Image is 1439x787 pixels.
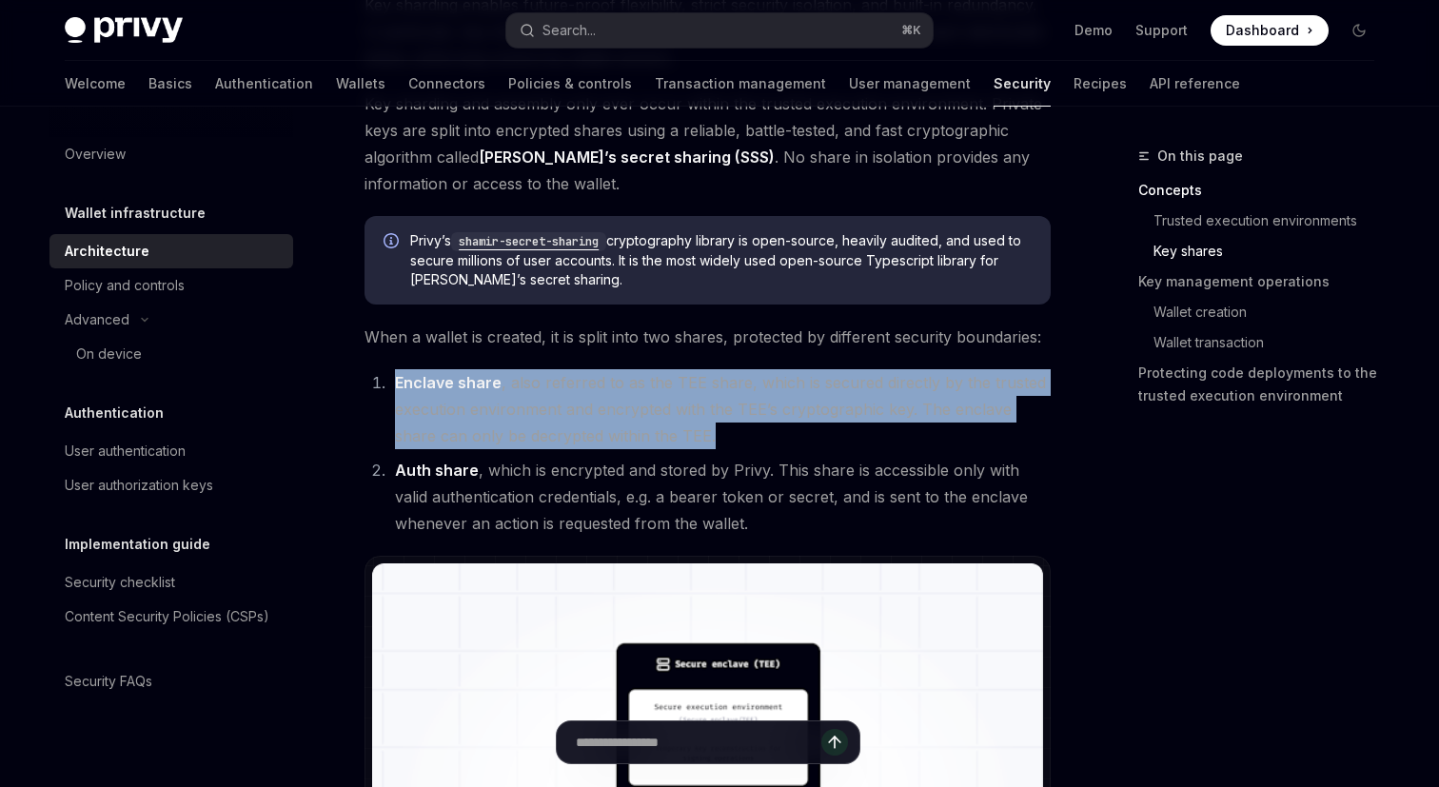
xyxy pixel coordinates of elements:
a: Connectors [408,61,485,107]
a: API reference [1150,61,1240,107]
button: Search...⌘K [506,13,933,48]
strong: Enclave share [395,373,502,392]
h5: Wallet infrastructure [65,202,206,225]
a: [PERSON_NAME]’s secret sharing (SSS) [479,148,775,167]
h5: Authentication [65,402,164,424]
button: Toggle dark mode [1344,15,1374,46]
li: , which is encrypted and stored by Privy. This share is accessible only with valid authentication... [389,457,1051,537]
a: User authentication [49,434,293,468]
a: Security FAQs [49,664,293,698]
a: Policies & controls [508,61,632,107]
a: Architecture [49,234,293,268]
span: Dashboard [1226,21,1299,40]
h5: Implementation guide [65,533,210,556]
button: Send message [821,729,848,756]
div: User authentication [65,440,186,462]
div: Security checklist [65,571,175,594]
a: Basics [148,61,192,107]
a: User authorization keys [49,468,293,502]
a: Key shares [1153,236,1390,266]
div: Content Security Policies (CSPs) [65,605,269,628]
li: , also referred to as the TEE share, which is secured directly by the trusted execution environme... [389,369,1051,449]
span: Privy’s cryptography library is open-source, heavily audited, and used to secure millions of user... [410,231,1032,289]
a: Key management operations [1138,266,1390,297]
a: Transaction management [655,61,826,107]
a: Authentication [215,61,313,107]
div: Policy and controls [65,274,185,297]
a: Overview [49,137,293,171]
a: Dashboard [1211,15,1329,46]
img: dark logo [65,17,183,44]
a: Wallets [336,61,385,107]
div: Advanced [65,308,129,331]
a: Trusted execution environments [1153,206,1390,236]
span: On this page [1157,145,1243,167]
a: shamir-secret-sharing [451,232,606,248]
a: On device [49,337,293,371]
svg: Info [384,233,403,252]
span: ⌘ K [901,23,921,38]
a: Security checklist [49,565,293,600]
span: When a wallet is created, it is split into two shares, protected by different security boundaries: [365,324,1051,350]
strong: Auth share [395,461,479,480]
div: Architecture [65,240,149,263]
div: Overview [65,143,126,166]
a: User management [849,61,971,107]
div: User authorization keys [65,474,213,497]
a: Wallet transaction [1153,327,1390,358]
a: Concepts [1138,175,1390,206]
a: Recipes [1074,61,1127,107]
a: Welcome [65,61,126,107]
div: On device [76,343,142,365]
a: Demo [1074,21,1113,40]
div: Search... [542,19,596,42]
code: shamir-secret-sharing [451,232,606,251]
a: Support [1135,21,1188,40]
div: Security FAQs [65,670,152,693]
a: Content Security Policies (CSPs) [49,600,293,634]
span: Key sharding and assembly only ever occur within the trusted execution environment. Private keys ... [365,90,1051,197]
a: Wallet creation [1153,297,1390,327]
a: Security [994,61,1051,107]
a: Protecting code deployments to the trusted execution environment [1138,358,1390,411]
a: Policy and controls [49,268,293,303]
